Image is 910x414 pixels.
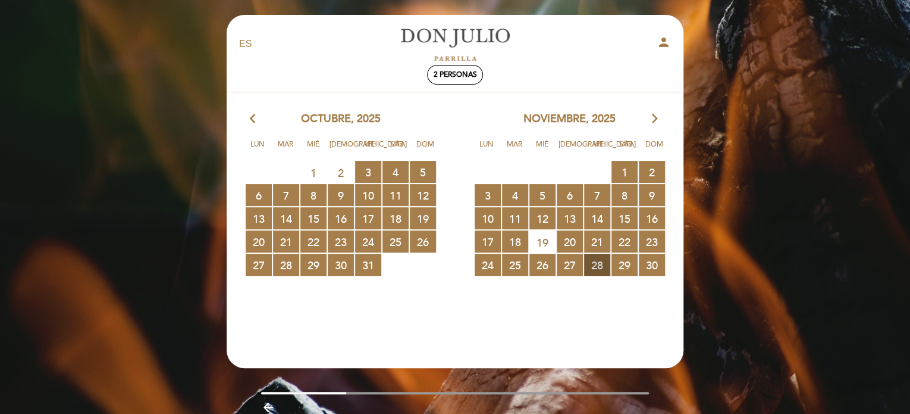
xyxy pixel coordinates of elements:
span: 21 [273,231,299,253]
span: 5 [529,184,556,206]
span: 10 [355,184,381,206]
span: 9 [639,184,665,206]
span: 4 [382,161,409,183]
span: 13 [246,207,272,229]
span: 2 personas [434,70,477,79]
span: 17 [475,231,501,253]
span: 6 [557,184,583,206]
span: Sáb [614,138,638,160]
span: 14 [584,207,610,229]
span: 20 [557,231,583,253]
span: 26 [410,231,436,253]
span: 16 [328,207,354,229]
span: 18 [502,231,528,253]
span: 4 [502,184,528,206]
span: 3 [475,184,501,206]
span: Mié [531,138,554,160]
span: Dom [413,138,437,160]
span: [DEMOGRAPHIC_DATA] [558,138,582,160]
span: 10 [475,207,501,229]
span: 27 [557,254,583,276]
span: 16 [639,207,665,229]
span: 19 [529,231,556,253]
a: [PERSON_NAME] [381,28,529,61]
span: Mié [302,138,325,160]
i: arrow_back_ios [250,111,261,127]
span: 11 [382,184,409,206]
span: octubre, 2025 [301,111,381,127]
span: 6 [246,184,272,206]
span: 21 [584,231,610,253]
span: 15 [611,207,638,229]
span: 14 [273,207,299,229]
i: person [657,35,671,49]
span: 17 [355,207,381,229]
span: Sáb [385,138,409,160]
span: 19 [410,207,436,229]
span: 2 [639,161,665,183]
span: 20 [246,231,272,253]
span: 1 [611,161,638,183]
span: 27 [246,254,272,276]
span: 22 [611,231,638,253]
span: noviembre, 2025 [523,111,616,127]
span: 11 [502,207,528,229]
span: 7 [584,184,610,206]
span: 25 [382,231,409,253]
span: 30 [639,254,665,276]
span: 24 [475,254,501,276]
i: arrow_forward_ios [649,111,660,127]
span: 26 [529,254,556,276]
span: 25 [502,254,528,276]
span: 23 [328,231,354,253]
button: person [657,35,671,54]
span: 7 [273,184,299,206]
span: 28 [273,254,299,276]
span: 18 [382,207,409,229]
span: Mar [503,138,526,160]
span: 8 [300,184,327,206]
span: 22 [300,231,327,253]
span: 1 [300,161,327,183]
span: Lun [475,138,498,160]
span: 13 [557,207,583,229]
span: 31 [355,254,381,276]
span: 29 [611,254,638,276]
span: 29 [300,254,327,276]
span: 30 [328,254,354,276]
span: 3 [355,161,381,183]
span: 28 [584,254,610,276]
span: Vie [586,138,610,160]
span: Lun [246,138,269,160]
span: Vie [357,138,381,160]
span: [DEMOGRAPHIC_DATA] [330,138,353,160]
span: 12 [410,184,436,206]
span: 8 [611,184,638,206]
span: 5 [410,161,436,183]
span: Dom [642,138,666,160]
span: 2 [328,161,354,183]
span: Mar [274,138,297,160]
span: 23 [639,231,665,253]
span: 9 [328,184,354,206]
span: 15 [300,207,327,229]
span: 24 [355,231,381,253]
span: 12 [529,207,556,229]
